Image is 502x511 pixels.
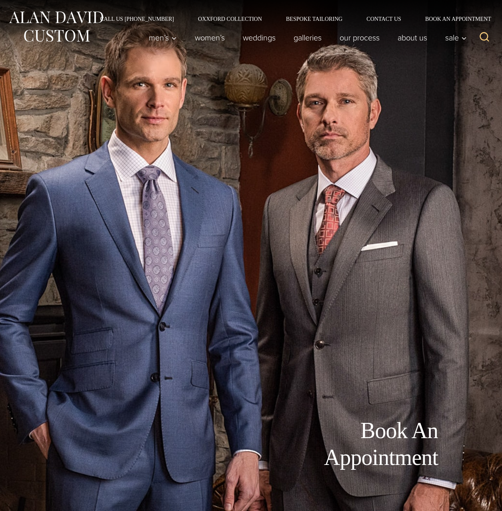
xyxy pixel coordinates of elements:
a: About Us [389,30,436,46]
nav: Primary Navigation [140,30,471,46]
span: Sale [445,34,467,42]
a: Oxxford Collection [186,16,274,22]
a: Call Us [PHONE_NUMBER] [88,16,186,22]
a: Bespoke Tailoring [274,16,354,22]
a: Our Process [331,30,389,46]
nav: Secondary Navigation [88,16,494,22]
a: Women’s [186,30,234,46]
a: weddings [234,30,285,46]
a: Contact Us [354,16,413,22]
h1: Book An Appointment [258,417,438,471]
button: View Search Form [475,28,494,47]
a: Galleries [285,30,331,46]
span: Men’s [149,34,177,42]
a: Book an Appointment [413,16,494,22]
img: Alan David Custom [8,9,104,44]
